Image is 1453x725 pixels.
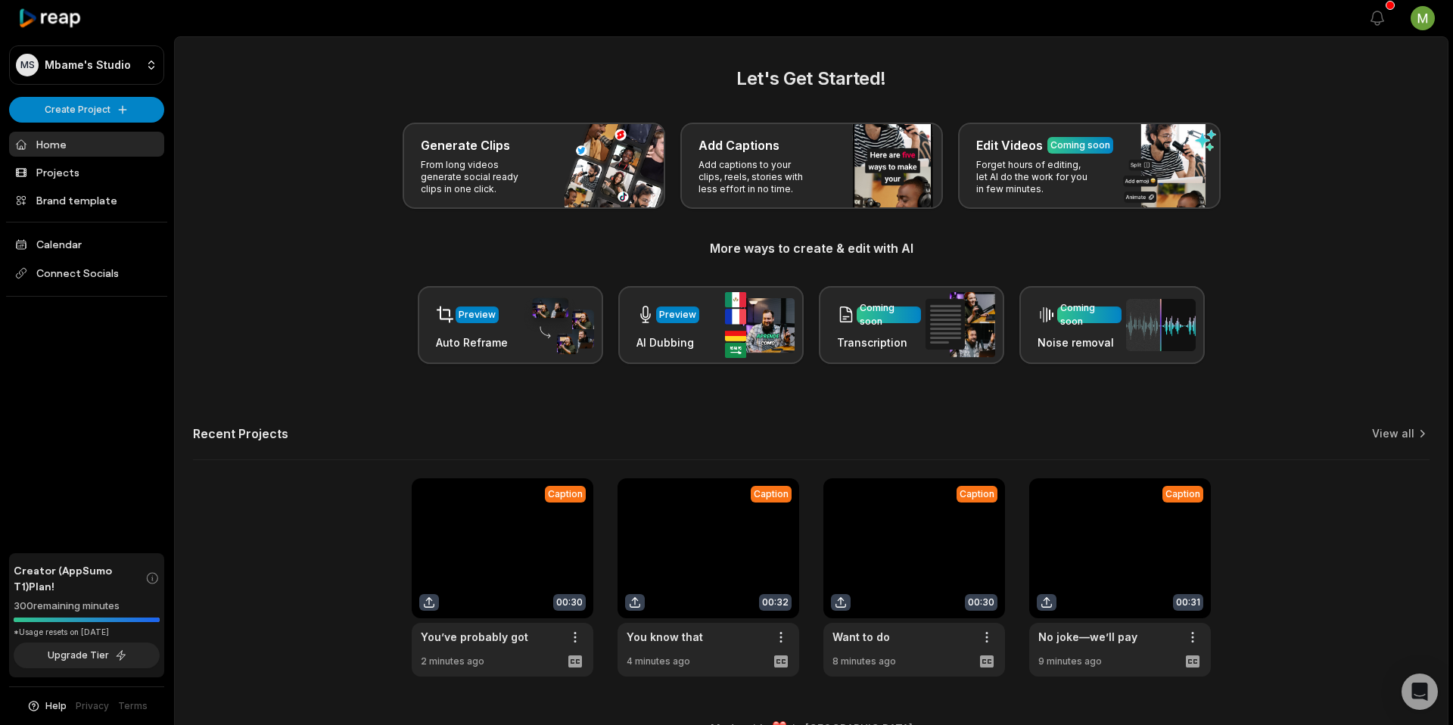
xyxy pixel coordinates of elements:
[14,643,160,668] button: Upgrade Tier
[860,301,918,328] div: Coming soon
[1038,334,1122,350] h3: Noise removal
[45,699,67,713] span: Help
[832,629,890,645] a: Want to do
[26,699,67,713] button: Help
[9,132,164,157] a: Home
[193,426,288,441] h2: Recent Projects
[9,188,164,213] a: Brand template
[421,629,528,645] a: You’ve probably got
[1372,426,1414,441] a: View all
[9,160,164,185] a: Projects
[193,65,1430,92] h2: Let's Get Started!
[725,292,795,358] img: ai_dubbing.png
[976,159,1094,195] p: Forget hours of editing, let AI do the work for you in few minutes.
[459,308,496,322] div: Preview
[636,334,699,350] h3: AI Dubbing
[926,292,995,357] img: transcription.png
[421,159,538,195] p: From long videos generate social ready clips in one click.
[1050,138,1110,152] div: Coming soon
[76,699,109,713] a: Privacy
[1060,301,1119,328] div: Coming soon
[659,308,696,322] div: Preview
[45,58,131,72] p: Mbame's Studio
[118,699,148,713] a: Terms
[421,136,510,154] h3: Generate Clips
[1038,629,1137,645] a: No joke—we’ll pay
[9,97,164,123] button: Create Project
[976,136,1043,154] h3: Edit Videos
[436,334,508,350] h3: Auto Reframe
[1402,674,1438,710] div: Open Intercom Messenger
[1126,299,1196,351] img: noise_removal.png
[193,239,1430,257] h3: More ways to create & edit with AI
[9,232,164,257] a: Calendar
[837,334,921,350] h3: Transcription
[14,599,160,614] div: 300 remaining minutes
[524,296,594,355] img: auto_reframe.png
[698,159,816,195] p: Add captions to your clips, reels, stories with less effort in no time.
[14,627,160,638] div: *Usage resets on [DATE]
[698,136,779,154] h3: Add Captions
[14,562,145,594] span: Creator (AppSumo T1) Plan!
[627,629,703,645] a: You know that
[9,260,164,287] span: Connect Socials
[16,54,39,76] div: MS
